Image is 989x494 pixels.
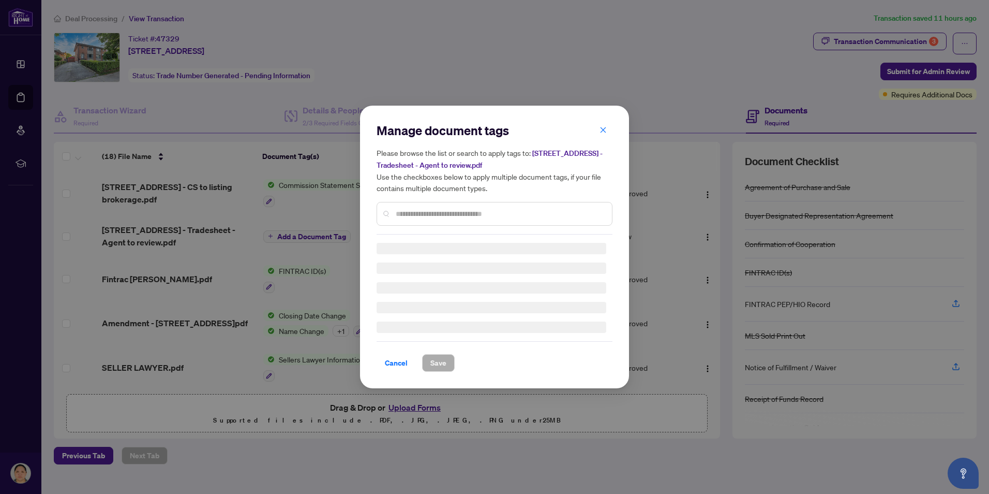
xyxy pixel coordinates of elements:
[377,122,612,139] h2: Manage document tags
[377,354,416,372] button: Cancel
[600,126,607,134] span: close
[377,147,612,194] h5: Please browse the list or search to apply tags to: Use the checkboxes below to apply multiple doc...
[948,458,979,489] button: Open asap
[422,354,455,372] button: Save
[385,355,408,371] span: Cancel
